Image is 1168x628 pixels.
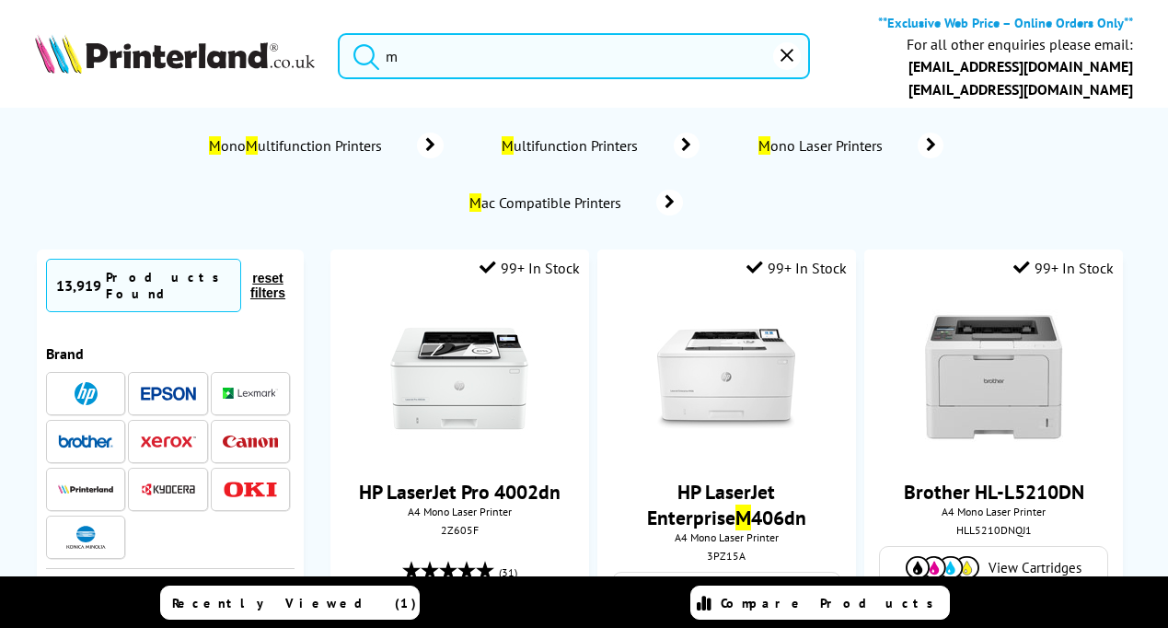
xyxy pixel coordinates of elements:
[206,136,389,155] span: ono ultifunction Printers
[106,269,231,302] div: Products Found
[390,309,528,448] img: HP-LaserJetPro-4002dn-Front-Small.jpg
[904,479,1084,505] a: Brother HL-L5210DN
[66,526,106,549] img: Konica Minolta
[206,133,444,158] a: MonoMultifunction Printers
[502,136,514,155] mark: M
[35,34,315,77] a: Printerland Logo
[499,133,700,158] a: Multifunction Printers
[499,136,646,155] span: ultifunction Printers
[344,523,575,537] div: 2Z605F
[338,33,810,79] input: Search product or brand
[878,14,1133,31] b: **Exclusive Web Price – Online Orders Only**
[46,344,84,363] span: Brand
[647,479,806,530] a: HP LaserJet EnterpriseM406dn
[607,530,847,544] span: A4 Mono Laser Printer
[873,505,1114,518] span: A4 Mono Laser Printer
[241,270,295,301] button: reset filters
[925,309,1063,448] img: brother-HL-L5210DN-front-small.jpg
[906,556,979,579] img: Cartridges
[359,479,561,505] a: HP LaserJet Pro 4002dn
[721,595,943,611] span: Compare Products
[223,388,278,399] img: Lexmark
[758,136,770,155] mark: M
[657,309,795,448] img: HP-M406dn-Front-Small.jpg
[58,435,113,448] img: Brother
[172,595,417,611] span: Recently Viewed (1)
[209,136,221,155] mark: M
[878,523,1109,537] div: HLL5210DNQJ1
[1013,259,1114,277] div: 99+ In Stock
[690,586,950,620] a: Compare Products
[755,133,943,158] a: Mono Laser Printers
[340,505,580,518] span: A4 Mono Laser Printer
[75,382,98,405] img: HP
[735,505,751,530] mark: M
[141,387,196,401] img: Epson
[223,482,278,497] img: OKI
[746,259,847,277] div: 99+ In Stock
[907,36,1133,53] div: For all other enquiries please email:
[469,193,481,212] mark: M
[160,586,420,620] a: Recently Viewed (1)
[223,436,278,448] img: Canon
[58,484,113,494] img: Printerland
[56,276,101,295] span: 13,919
[989,559,1081,576] span: View Cartridges
[889,556,1097,579] a: View Cartridges
[246,136,258,155] mark: M
[480,259,580,277] div: 99+ In Stock
[467,193,629,212] span: ac Compatible Printers
[499,555,517,590] span: (31)
[908,57,1133,76] a: [EMAIL_ADDRESS][DOMAIN_NAME]
[755,136,890,155] span: ono Laser Printers
[35,34,315,74] img: Printerland Logo
[611,549,842,563] div: 3PZ15A
[467,190,683,215] a: Mac Compatible Printers
[141,483,196,496] img: Kyocera
[908,80,1133,99] a: [EMAIL_ADDRESS][DOMAIN_NAME]
[141,436,196,448] img: Xerox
